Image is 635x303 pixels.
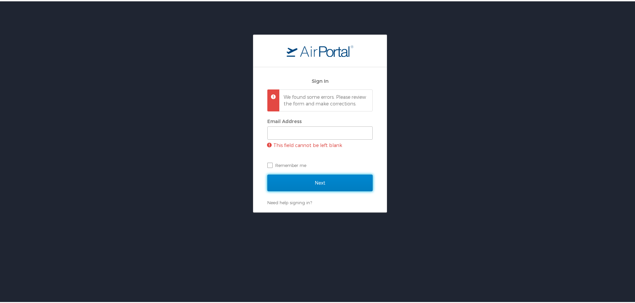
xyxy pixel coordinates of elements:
[267,173,373,190] input: Next
[267,159,373,169] label: Remember me
[267,76,373,83] h2: Sign In
[267,199,312,204] a: Need help signing in?
[267,117,302,123] label: Email Address
[284,92,366,105] p: We found some errors. Please review the form and make corrections.
[267,138,373,149] p: This field cannot be left blank
[287,44,353,56] img: logo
